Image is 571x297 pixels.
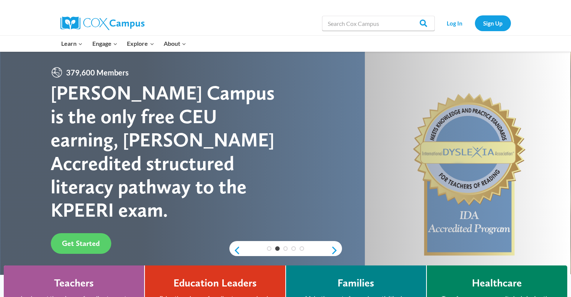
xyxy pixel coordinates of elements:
[438,15,511,31] nav: Secondary Navigation
[61,39,83,48] span: Learn
[54,277,94,289] h4: Teachers
[92,39,118,48] span: Engage
[51,233,111,254] a: Get Started
[51,81,285,222] div: [PERSON_NAME] Campus is the only free CEU earning, [PERSON_NAME] Accredited structured literacy p...
[60,17,145,30] img: Cox Campus
[164,39,186,48] span: About
[57,36,191,51] nav: Primary Navigation
[475,15,511,31] a: Sign Up
[173,277,257,289] h4: Education Leaders
[62,239,100,248] span: Get Started
[472,277,522,289] h4: Healthcare
[438,15,471,31] a: Log In
[127,39,154,48] span: Explore
[322,16,435,31] input: Search Cox Campus
[63,66,132,78] span: 379,600 Members
[337,277,374,289] h4: Families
